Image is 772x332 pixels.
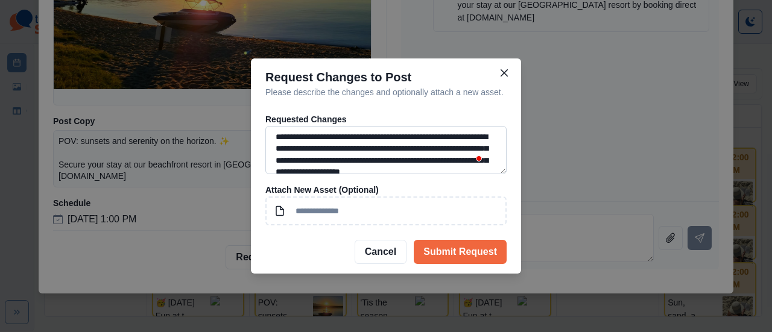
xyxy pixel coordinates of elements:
p: Attach New Asset (Optional) [265,184,507,196]
p: Requested Changes [265,113,507,126]
p: Request Changes to Post [265,68,507,86]
textarea: To enrich screen reader interactions, please activate Accessibility in Grammarly extension settings [265,126,507,174]
button: Cancel [355,240,407,264]
button: Close [495,63,514,83]
p: Please describe the changes and optionally attach a new asset. [265,86,507,99]
button: Submit Request [414,240,507,264]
